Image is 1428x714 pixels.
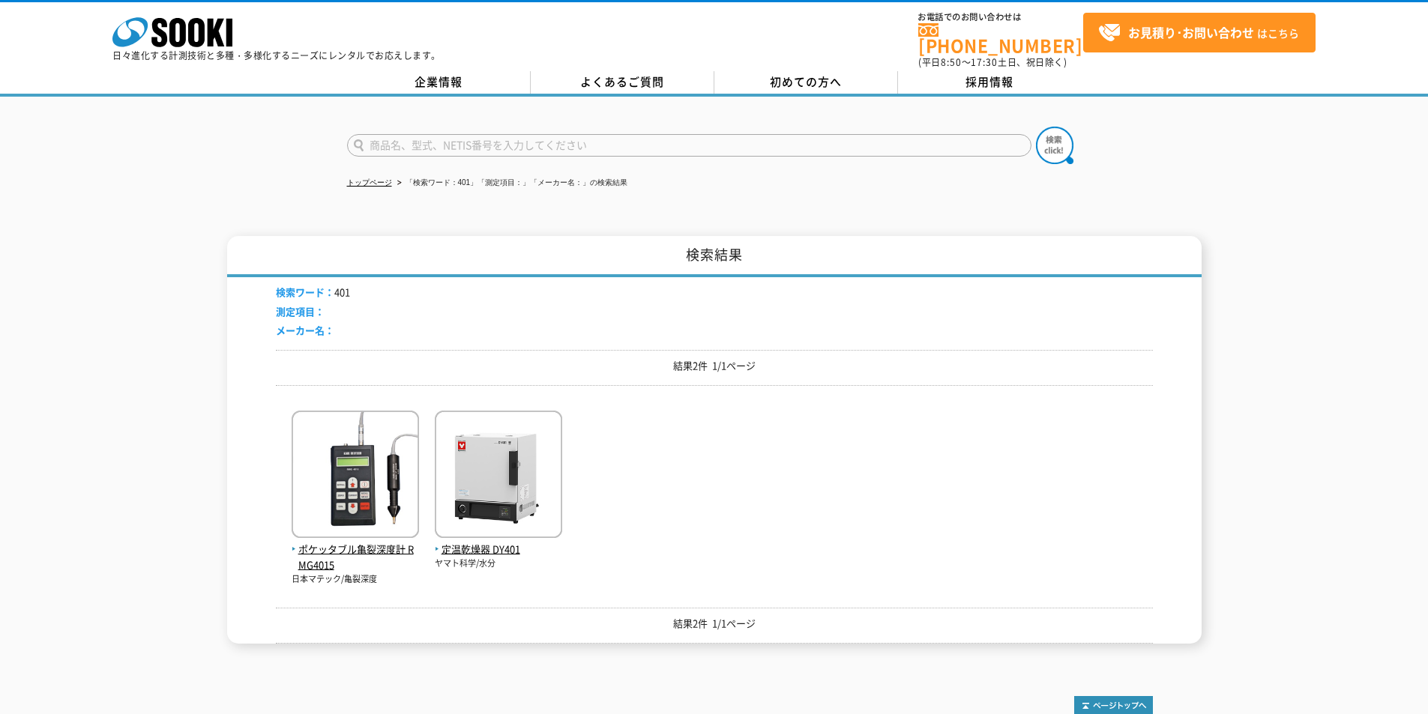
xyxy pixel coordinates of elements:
[435,557,562,570] p: ヤマト科学/水分
[227,236,1202,277] h1: 検索結果
[918,13,1083,22] span: お電話でのお問い合わせは
[292,526,419,572] a: ポケッタブル亀裂深度計 RMG4015
[918,55,1067,69] span: (平日 ～ 土日、祝日除く)
[292,411,419,542] img: RMG4015
[918,23,1083,54] a: [PHONE_NUMBER]
[435,526,562,557] a: 定温乾燥器 DY401
[898,71,1082,94] a: 採用情報
[531,71,714,94] a: よくあるご質問
[276,304,325,318] span: 測定項目：
[1036,127,1073,164] img: btn_search.png
[347,71,531,94] a: 企業情報
[435,542,562,557] span: 定温乾燥器 DY401
[941,55,962,69] span: 8:50
[292,573,419,586] p: 日本マテック/亀裂深度
[276,616,1153,632] p: 結果2件 1/1ページ
[1083,13,1316,52] a: お見積り･お問い合わせはこちら
[276,285,350,300] li: 401
[112,51,441,60] p: 日々進化する計測技術と多種・多様化するニーズにレンタルでお応えします。
[714,71,898,94] a: 初めての方へ
[770,73,842,90] span: 初めての方へ
[347,178,392,187] a: トップページ
[1098,22,1299,44] span: はこちら
[394,175,628,191] li: 「検索ワード：401」「測定項目：」「メーカー名：」の検索結果
[347,134,1031,157] input: 商品名、型式、NETIS番号を入力してください
[276,358,1153,374] p: 結果2件 1/1ページ
[971,55,998,69] span: 17:30
[435,411,562,542] img: DY401
[1128,23,1254,41] strong: お見積り･お問い合わせ
[292,542,419,573] span: ポケッタブル亀裂深度計 RMG4015
[276,323,334,337] span: メーカー名：
[276,285,334,299] span: 検索ワード：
